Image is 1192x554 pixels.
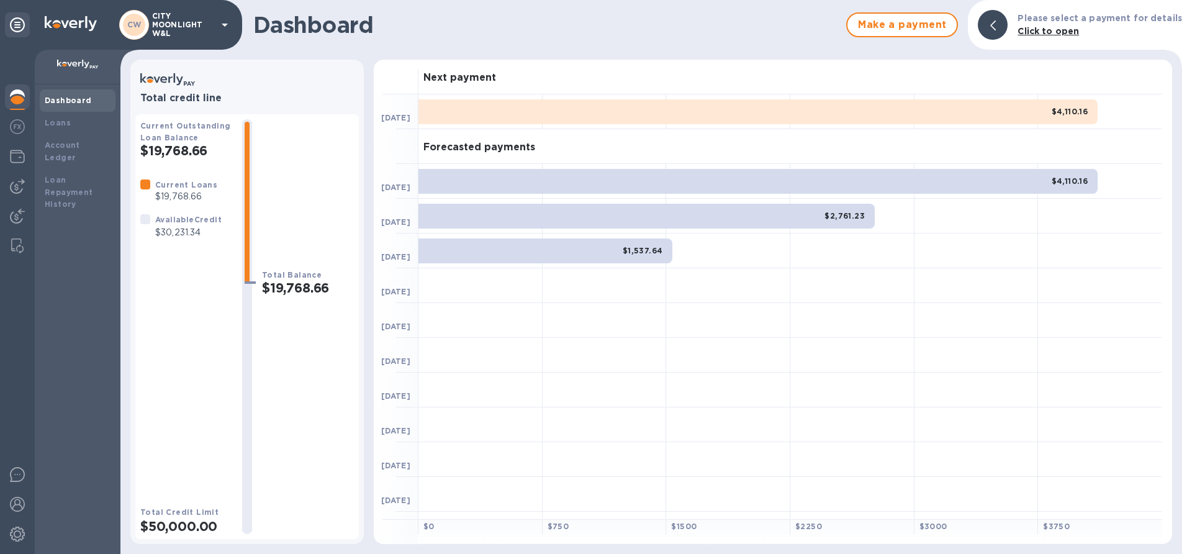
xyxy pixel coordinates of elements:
[45,175,93,209] b: Loan Repayment History
[140,93,354,104] h3: Total credit line
[45,140,80,162] b: Account Ledger
[381,322,410,331] b: [DATE]
[381,461,410,470] b: [DATE]
[381,356,410,366] b: [DATE]
[381,391,410,401] b: [DATE]
[1018,26,1079,36] b: Click to open
[623,246,663,255] b: $1,537.64
[1052,107,1088,116] b: $4,110.16
[140,519,232,534] h2: $50,000.00
[381,217,410,227] b: [DATE]
[155,180,217,189] b: Current Loans
[1043,522,1070,531] b: $ 3750
[5,12,30,37] div: Unpin categories
[846,12,958,37] button: Make a payment
[152,12,214,38] p: CITY MOONLIGHT W&L
[140,121,231,142] b: Current Outstanding Loan Balance
[262,280,354,296] h2: $19,768.66
[671,522,697,531] b: $ 1500
[795,522,822,531] b: $ 2250
[45,118,71,127] b: Loans
[423,522,435,531] b: $ 0
[423,72,496,84] h3: Next payment
[127,20,142,29] b: CW
[824,211,865,220] b: $2,761.23
[45,16,97,31] img: Logo
[381,252,410,261] b: [DATE]
[155,215,222,224] b: Available Credit
[381,426,410,435] b: [DATE]
[262,270,322,279] b: Total Balance
[548,522,569,531] b: $ 750
[1018,13,1182,23] b: Please select a payment for details
[423,142,535,153] h3: Forecasted payments
[1052,176,1088,186] b: $4,110.16
[253,12,840,38] h1: Dashboard
[155,190,217,203] p: $19,768.66
[381,496,410,505] b: [DATE]
[45,96,92,105] b: Dashboard
[381,113,410,122] b: [DATE]
[10,119,25,134] img: Foreign exchange
[857,17,947,32] span: Make a payment
[10,149,25,164] img: Wallets
[381,287,410,296] b: [DATE]
[381,183,410,192] b: [DATE]
[140,143,232,158] h2: $19,768.66
[140,507,219,517] b: Total Credit Limit
[919,522,947,531] b: $ 3000
[155,226,222,239] p: $30,231.34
